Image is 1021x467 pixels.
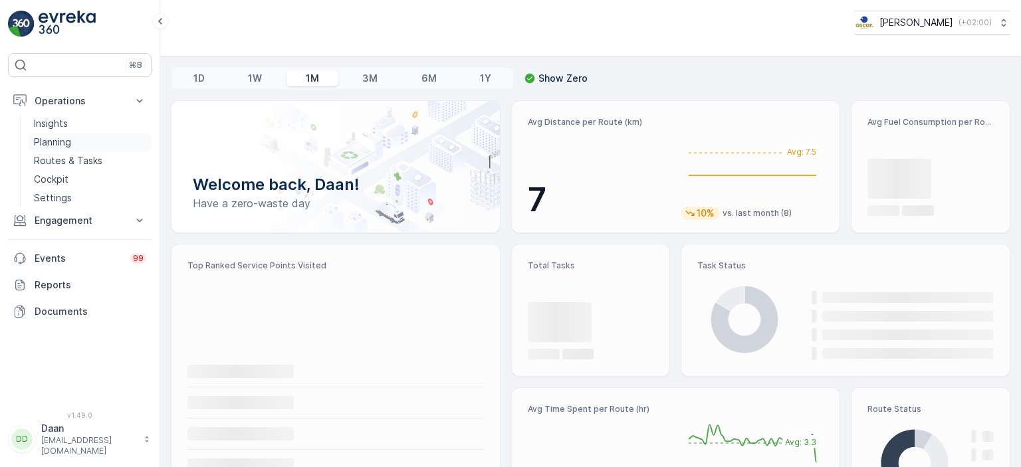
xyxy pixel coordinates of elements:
p: 99 [133,253,144,264]
a: Events99 [8,245,152,272]
p: Task Status [697,260,994,271]
p: Documents [35,305,146,318]
p: ( +02:00 ) [959,17,992,28]
a: Planning [29,133,152,151]
p: Show Zero [538,72,588,85]
p: ⌘B [129,60,142,70]
button: Engagement [8,207,152,234]
p: Settings [34,191,72,205]
p: 3M [362,72,378,85]
p: Daan [41,422,137,435]
a: Cockpit [29,170,152,189]
p: Engagement [35,214,125,227]
p: 10% [695,207,716,220]
p: Welcome back, Daan! [193,174,479,195]
p: Top Ranked Service Points Visited [187,260,484,271]
p: Avg Fuel Consumption per Route [867,117,994,128]
a: Routes & Tasks [29,151,152,170]
p: 1W [248,72,262,85]
p: [EMAIL_ADDRESS][DOMAIN_NAME] [41,435,137,456]
p: Events [35,252,122,265]
span: v 1.49.0 [8,411,152,419]
p: [PERSON_NAME] [879,16,953,29]
p: Reports [35,278,146,292]
p: Route Status [867,404,994,415]
a: Insights [29,114,152,133]
p: 7 [528,180,671,220]
p: Planning [34,136,71,149]
p: vs. last month (8) [723,208,792,219]
p: 1M [306,72,319,85]
img: logo [8,11,35,37]
p: 6M [421,72,437,85]
p: 1Y [480,72,491,85]
p: Operations [35,94,125,108]
a: Reports [8,272,152,298]
p: Total Tasks [528,260,654,271]
p: Cockpit [34,173,68,186]
button: DDDaan[EMAIL_ADDRESS][DOMAIN_NAME] [8,422,152,456]
img: logo_light-DOdMpM7g.png [39,11,96,37]
img: basis-logo_rgb2x.png [855,15,874,30]
p: Insights [34,117,68,130]
p: Avg Time Spent per Route (hr) [528,404,671,415]
button: Operations [8,88,152,114]
p: 1D [193,72,205,85]
p: Avg Distance per Route (km) [528,117,671,128]
div: DD [11,428,33,450]
p: Routes & Tasks [34,154,102,167]
a: Settings [29,189,152,207]
p: Have a zero-waste day [193,195,479,211]
button: [PERSON_NAME](+02:00) [855,11,1010,35]
a: Documents [8,298,152,325]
